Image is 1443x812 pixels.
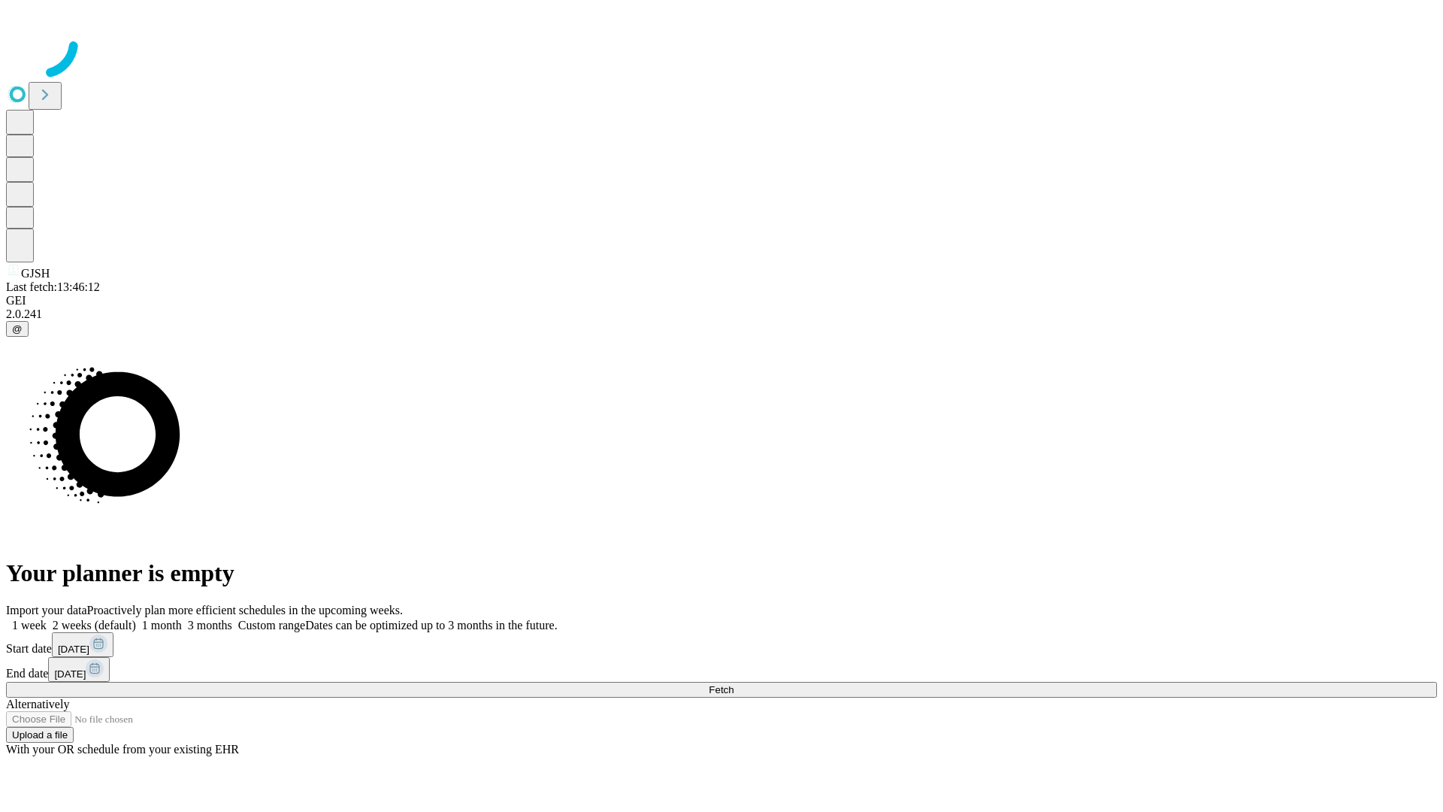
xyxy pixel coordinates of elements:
[6,682,1437,698] button: Fetch
[305,619,557,632] span: Dates can be optimized up to 3 months in the future.
[6,559,1437,587] h1: Your planner is empty
[6,657,1437,682] div: End date
[12,323,23,335] span: @
[6,604,87,617] span: Import your data
[142,619,182,632] span: 1 month
[54,668,86,680] span: [DATE]
[12,619,47,632] span: 1 week
[6,294,1437,308] div: GEI
[58,644,89,655] span: [DATE]
[6,727,74,743] button: Upload a file
[6,698,69,710] span: Alternatively
[6,308,1437,321] div: 2.0.241
[53,619,136,632] span: 2 weeks (default)
[52,632,113,657] button: [DATE]
[6,632,1437,657] div: Start date
[6,321,29,337] button: @
[188,619,232,632] span: 3 months
[6,743,239,756] span: With your OR schedule from your existing EHR
[21,267,50,280] span: GJSH
[48,657,110,682] button: [DATE]
[87,604,403,617] span: Proactively plan more efficient schedules in the upcoming weeks.
[709,684,734,695] span: Fetch
[6,280,100,293] span: Last fetch: 13:46:12
[238,619,305,632] span: Custom range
